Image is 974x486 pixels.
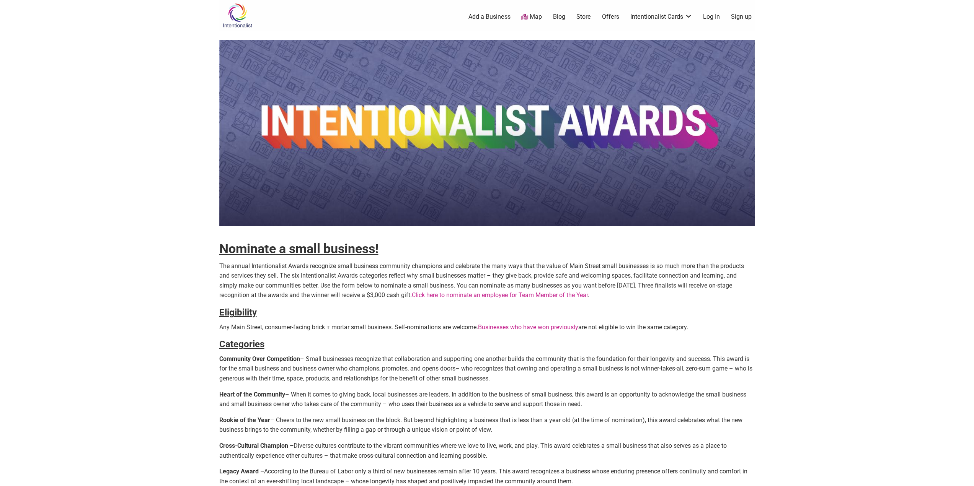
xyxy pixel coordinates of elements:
strong: Nominate a small business! [219,241,379,256]
strong: Cross-Cultural Champion – [219,442,294,449]
a: Blog [553,13,565,21]
strong: Community Over Competition [219,355,300,362]
p: – Small businesses recognize that collaboration and supporting one another builds the community t... [219,354,755,384]
p: Any Main Street, consumer-facing brick + mortar small business. Self-nominations are welcome. are... [219,322,755,332]
a: Store [576,13,591,21]
p: According to the Bureau of Labor only a third of new businesses remain after 10 years. This award... [219,466,755,486]
a: Add a Business [468,13,511,21]
a: Offers [602,13,619,21]
strong: Heart of the Community [219,391,285,398]
p: – When it comes to giving back, local businesses are leaders. In addition to the business of smal... [219,390,755,409]
p: – Cheers to the new small business on the block. But beyond highlighting a business that is less ... [219,415,755,435]
strong: Rookie of the Year [219,416,270,424]
p: Diverse cultures contribute to the vibrant communities where we love to live, work, and play. Thi... [219,441,755,460]
strong: Legacy Award – [219,468,264,475]
p: The annual Intentionalist Awards recognize small business community champions and celebrate the m... [219,261,755,300]
strong: Eligibility [219,307,257,318]
a: Businesses who have won previously [478,323,578,331]
img: Intentionalist [219,3,256,28]
a: Click here to nominate an employee for Team Member of the Year [412,291,588,299]
a: Map [521,13,542,21]
strong: Categories [219,339,264,349]
a: Log In [703,13,720,21]
a: Sign up [731,13,752,21]
a: Intentionalist Cards [630,13,692,21]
